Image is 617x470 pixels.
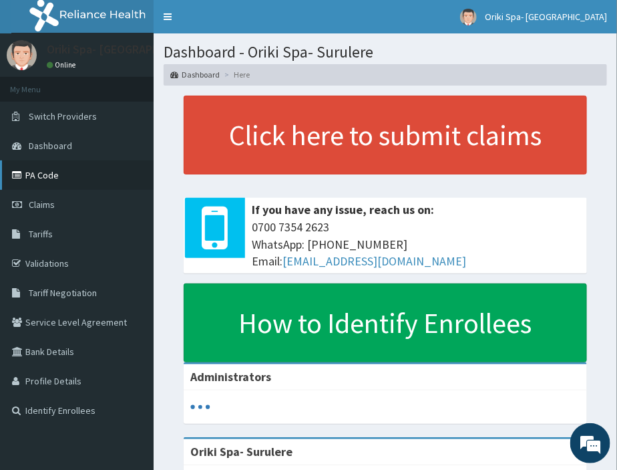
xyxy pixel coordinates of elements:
a: Online [47,60,79,70]
a: Click here to submit claims [184,96,587,174]
b: Administrators [190,369,271,384]
h1: Dashboard - Oriki Spa- Surulere [164,43,607,61]
span: Tariff Negotiation [29,287,97,299]
svg: audio-loading [190,397,210,417]
a: Dashboard [170,69,220,80]
strong: Oriki Spa- Surulere [190,444,292,459]
img: User Image [7,40,37,70]
b: If you have any issue, reach us on: [252,202,434,217]
p: Oriki Spa- [GEOGRAPHIC_DATA] [47,43,209,55]
span: Tariffs [29,228,53,240]
span: Oriki Spa- [GEOGRAPHIC_DATA] [485,11,607,23]
span: Dashboard [29,140,72,152]
a: How to Identify Enrollees [184,283,587,362]
span: 0700 7354 2623 WhatsApp: [PHONE_NUMBER] Email: [252,219,580,270]
span: Switch Providers [29,110,97,122]
img: User Image [460,9,477,25]
li: Here [221,69,250,80]
span: Claims [29,199,55,211]
a: [EMAIL_ADDRESS][DOMAIN_NAME] [282,253,466,269]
